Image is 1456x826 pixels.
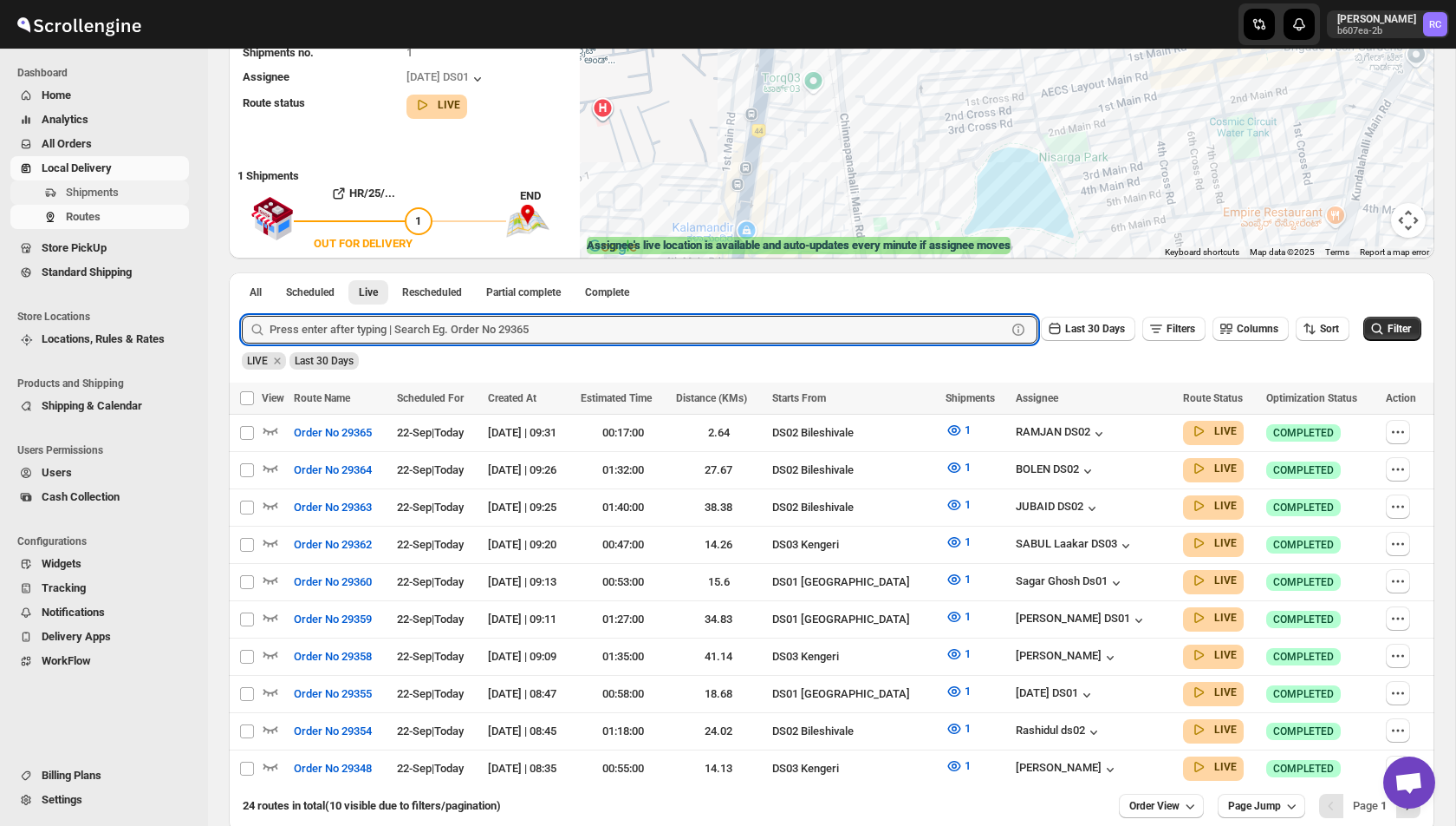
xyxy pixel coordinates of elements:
[17,534,196,548] span: Configurations
[10,83,189,108] button: Home
[772,499,936,516] div: DS02 Bileshivale
[413,96,460,114] button: LIVE
[1337,12,1416,26] p: [PERSON_NAME]
[585,285,629,299] span: Complete
[935,678,981,705] button: 1
[1363,317,1421,341] button: Filter
[239,280,272,305] button: All routes
[283,680,382,708] button: Order No 29355
[1190,534,1237,552] button: LIVE
[294,536,372,554] span: Order No 29362
[676,611,761,628] div: 34.83
[1429,19,1441,30] text: RC
[1327,10,1449,38] button: User menu
[42,581,86,594] span: Tracking
[1190,721,1237,738] button: LIVE
[17,443,196,457] span: Users Permissions
[488,499,570,516] div: [DATE] | 09:25
[294,180,432,207] button: HR/25/...
[1016,500,1101,517] div: JUBAID DS02
[1016,425,1108,442] button: RAMJAN DS02
[1266,392,1357,404] span: Optimization Status
[250,185,294,252] img: shop.svg
[42,265,132,279] span: Standard Shipping
[965,722,971,735] span: 1
[1016,686,1095,704] div: [DATE] DS01
[1190,684,1237,701] button: LIVE
[1129,799,1180,813] span: Order View
[581,685,666,703] div: 00:58:00
[1214,724,1237,736] b: LIVE
[1214,612,1237,624] b: LIVE
[397,501,464,514] span: 22-Sep | Today
[314,235,413,252] div: OUT FOR DELIVERY
[488,574,570,591] div: [DATE] | 09:13
[42,490,120,503] span: Cash Collection
[283,456,382,484] button: Order No 29364
[676,499,761,516] div: 38.38
[10,576,189,600] button: Tracking
[283,718,382,745] button: Order No 29354
[1183,392,1243,404] span: Route Status
[1016,649,1119,666] div: [PERSON_NAME]
[1273,762,1334,776] span: COMPLETED
[772,574,936,591] div: DS01 [GEOGRAPHIC_DATA]
[42,793,82,806] span: Settings
[1273,501,1334,515] span: COMPLETED
[1016,537,1134,554] button: SABUL Laakar DS03
[772,392,826,404] span: Starts From
[935,640,981,668] button: 1
[10,649,189,673] button: WorkFlow
[1190,646,1237,664] button: LIVE
[965,610,971,623] span: 1
[359,285,378,299] span: Live
[10,625,189,649] button: Delivery Apps
[1423,12,1447,36] span: Rahul Chopra
[581,499,666,516] div: 01:40:00
[283,531,382,559] button: Order No 29362
[1273,613,1334,626] span: COMPLETED
[10,485,189,509] button: Cash Collection
[1016,612,1147,629] button: [PERSON_NAME] DS01
[587,237,1011,254] label: Assignee's live location is available and auto-updates every minute if assignee moves
[1016,724,1102,741] div: Rashidul ds02
[1065,323,1125,335] span: Last 30 Days
[581,536,666,554] div: 00:47:00
[1228,799,1281,813] span: Page Jump
[42,137,92,150] span: All Orders
[42,606,105,619] span: Notifications
[42,630,111,643] span: Delivery Apps
[42,769,101,782] span: Billing Plans
[1214,425,1237,437] b: LIVE
[488,536,570,554] div: [DATE] | 09:20
[676,536,761,554] div: 14.26
[243,70,289,83] span: Assignee
[1296,317,1349,341] button: Sort
[10,205,189,229] button: Routes
[1214,500,1237,512] b: LIVE
[10,552,189,576] button: Widgets
[581,648,666,665] div: 01:35:00
[1214,462,1237,475] b: LIVE
[488,424,570,442] div: [DATE] | 09:31
[965,498,971,511] span: 1
[1142,317,1206,341] button: Filters
[1391,203,1426,238] button: Map camera controls
[397,538,464,551] span: 22-Sep | Today
[1383,757,1435,809] div: Open chat
[965,461,971,474] span: 1
[676,648,761,665] div: 41.14
[935,454,981,482] button: 1
[397,426,464,439] span: 22-Sep | Today
[1016,761,1119,778] button: [PERSON_NAME]
[772,648,936,665] div: DS03 Kengeri
[10,764,189,788] button: Billing Plans
[1212,317,1289,341] button: Columns
[1016,574,1125,592] div: Sagar Ghosh Ds01
[1016,462,1096,480] button: BOLEN DS02
[676,760,761,777] div: 14.13
[283,568,382,596] button: Order No 29360
[772,424,936,442] div: DS02 Bileshivale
